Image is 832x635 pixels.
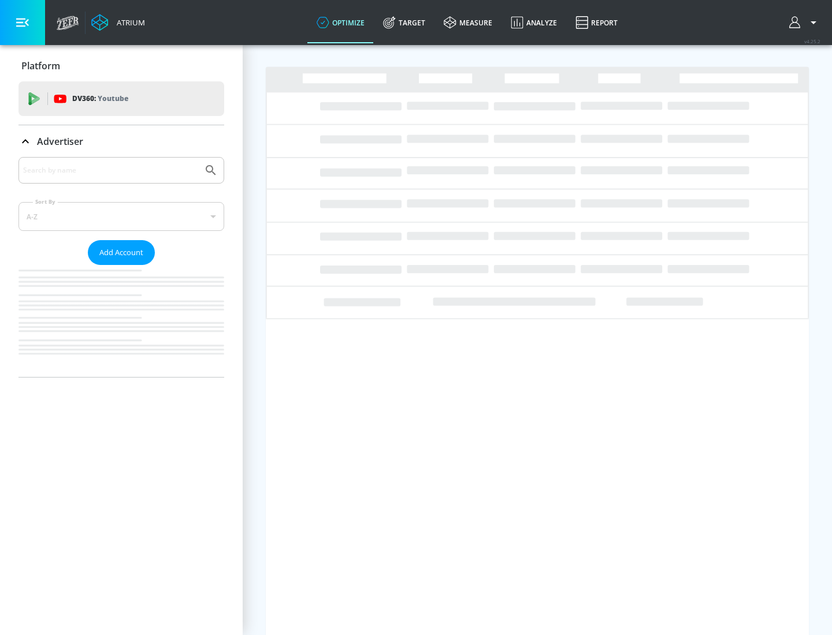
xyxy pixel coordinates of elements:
p: Advertiser [37,135,83,148]
span: v 4.25.2 [804,38,820,44]
label: Sort By [33,198,58,206]
div: DV360: Youtube [18,81,224,116]
a: Atrium [91,14,145,31]
div: Atrium [112,17,145,28]
div: Advertiser [18,157,224,377]
nav: list of Advertiser [18,265,224,377]
a: optimize [307,2,374,43]
a: Analyze [502,2,566,43]
span: Add Account [99,246,143,259]
p: DV360: [72,92,128,105]
p: Youtube [98,92,128,104]
div: A-Z [18,202,224,231]
div: Platform [18,50,224,82]
div: Advertiser [18,125,224,158]
a: Target [374,2,434,43]
input: Search by name [23,163,198,178]
p: Platform [21,59,60,72]
a: Report [566,2,627,43]
a: measure [434,2,502,43]
button: Add Account [88,240,155,265]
